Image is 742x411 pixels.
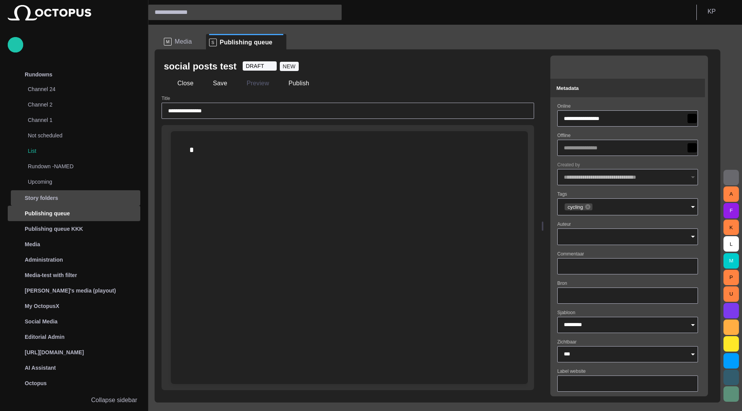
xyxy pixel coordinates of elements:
[723,253,739,269] button: M
[161,34,206,49] div: MMedia
[91,396,137,405] p: Collapse sidebar
[25,364,56,372] p: AI Assistant
[164,76,196,90] button: Close
[164,60,237,73] h2: social posts test
[8,360,140,375] div: AI Assistant
[557,162,580,168] label: Created by
[708,7,716,16] p: K P
[275,76,312,90] button: Publish
[688,320,698,330] button: Open
[209,39,217,46] p: S
[28,116,53,124] p: Channel 1
[25,333,65,341] p: Editorial Admin
[565,203,592,210] div: cycling
[8,375,140,391] div: Octopus
[220,39,272,46] span: Publishing queue
[723,186,739,202] button: A
[557,250,584,257] label: Commentaar
[28,85,56,93] p: Channel 24
[688,349,698,360] button: Open
[25,271,77,279] p: Media-test with filter
[28,147,36,155] p: List
[25,210,70,217] p: Publishing queue
[8,67,140,391] ul: main menu
[162,95,170,102] label: Title
[557,132,570,139] label: Offline
[28,178,52,186] p: Upcoming
[723,286,739,302] button: U
[25,318,58,325] p: Social Media
[12,144,140,159] div: List
[25,348,84,356] p: [URL][DOMAIN_NAME]
[28,132,63,139] p: Not scheduled
[28,162,73,170] p: Rundown -NAMED
[8,345,140,360] div: [URL][DOMAIN_NAME]
[25,287,116,294] p: [PERSON_NAME]'s media (playout)
[246,62,264,70] span: DRAFT
[723,270,739,285] button: P
[28,101,53,108] p: Channel 2
[243,61,277,71] button: DRAFT
[8,283,140,298] div: [PERSON_NAME]'s media (playout)
[164,38,172,46] p: M
[556,85,579,91] span: Metadata
[199,76,230,90] button: Save
[723,236,739,252] button: L
[8,267,140,283] div: Media-test with filter
[557,309,575,316] label: Sjabloon
[688,201,698,212] button: Open
[557,221,571,228] label: Auteur
[25,256,63,264] p: Administration
[8,392,140,408] button: Collapse sidebar
[206,34,286,49] div: SPublishing queue
[25,379,47,387] p: Octopus
[550,79,705,97] button: Metadata
[25,71,53,78] p: Rundowns
[701,5,737,19] button: KP
[557,280,567,286] label: Bron
[25,225,83,233] p: Publishing queue KKK
[557,368,585,375] label: Label website
[565,203,586,211] span: cycling
[8,237,140,252] div: Media
[25,240,40,248] p: Media
[8,206,140,221] div: Publishing queue
[283,63,296,70] span: NEW
[557,103,571,110] label: Online
[175,38,192,46] span: Media
[25,302,59,310] p: My OctopusX
[557,191,567,198] label: Tags
[25,194,58,202] p: Story folders
[723,220,739,235] button: K
[557,338,577,345] label: Zichtbaar
[723,203,739,218] button: F
[8,5,91,20] img: Octopus News Room
[688,231,698,242] button: Open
